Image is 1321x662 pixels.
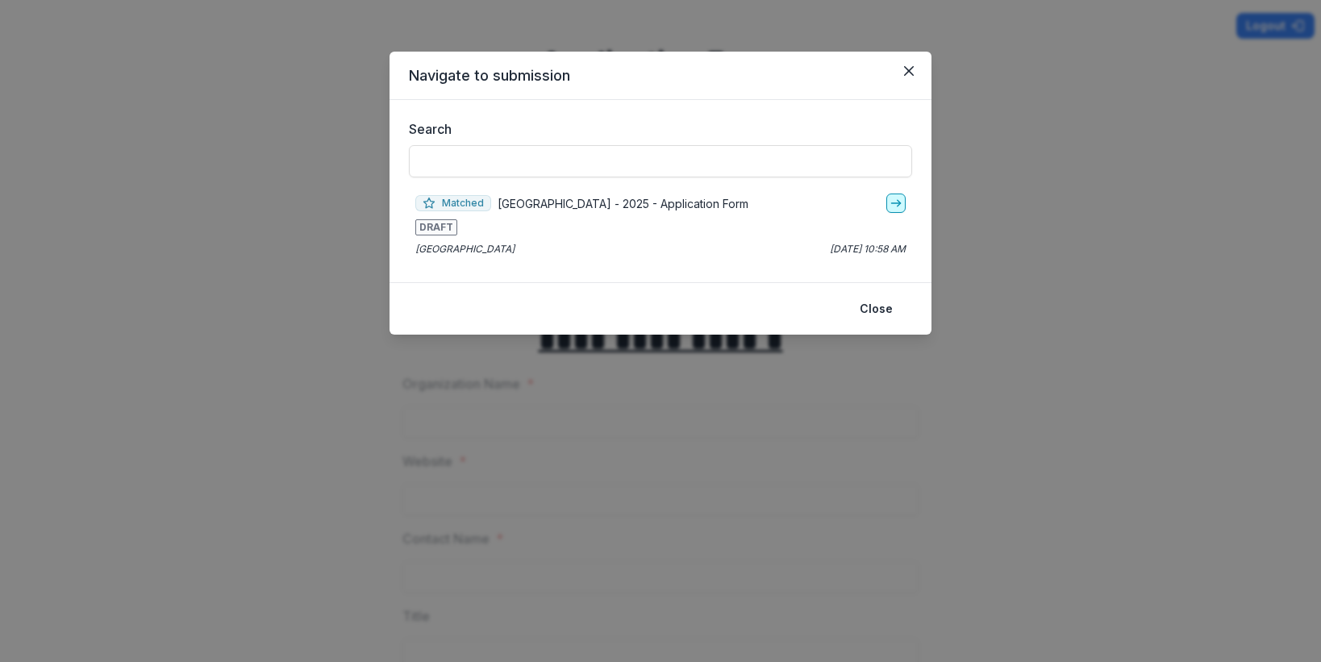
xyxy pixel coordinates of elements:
[415,219,457,235] span: DRAFT
[390,52,931,100] header: Navigate to submission
[409,119,902,139] label: Search
[896,58,922,84] button: Close
[830,242,906,256] p: [DATE] 10:58 AM
[415,242,515,256] p: [GEOGRAPHIC_DATA]
[886,194,906,213] a: go-to
[415,195,491,211] span: Matched
[498,195,748,212] p: [GEOGRAPHIC_DATA] - 2025 - Application Form
[850,296,902,322] button: Close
